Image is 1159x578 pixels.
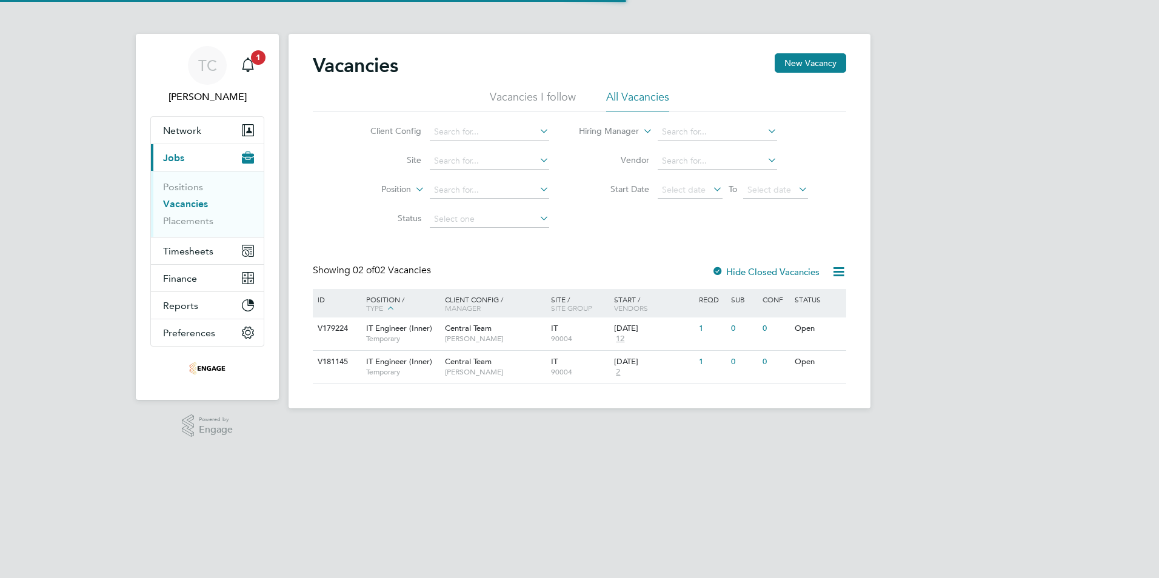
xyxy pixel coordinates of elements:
[151,117,264,144] button: Network
[614,303,648,313] span: Vendors
[352,213,421,224] label: Status
[150,46,264,104] a: TC[PERSON_NAME]
[696,317,727,340] div: 1
[353,264,431,276] span: 02 Vacancies
[445,303,481,313] span: Manager
[366,303,383,313] span: Type
[150,90,264,104] span: Thomas Craig
[614,324,693,334] div: [DATE]
[352,154,421,165] label: Site
[151,144,264,171] button: Jobs
[490,90,576,111] li: Vacancies I follow
[728,351,760,373] div: 0
[315,351,357,373] div: V181145
[614,357,693,367] div: [DATE]
[775,53,846,73] button: New Vacancy
[151,265,264,291] button: Finance
[760,317,791,340] div: 0
[151,171,264,237] div: Jobs
[551,367,609,377] span: 90004
[150,359,264,378] a: Go to home page
[366,367,439,377] span: Temporary
[163,152,184,164] span: Jobs
[551,356,558,367] span: IT
[236,46,260,85] a: 1
[662,184,706,195] span: Select date
[445,334,545,344] span: [PERSON_NAME]
[366,334,439,344] span: Temporary
[579,154,649,165] label: Vendor
[658,153,777,170] input: Search for...
[151,319,264,346] button: Preferences
[551,334,609,344] span: 90004
[313,53,398,78] h2: Vacancies
[792,317,844,340] div: Open
[747,184,791,195] span: Select date
[579,184,649,194] label: Start Date
[430,153,549,170] input: Search for...
[696,289,727,310] div: Reqd
[658,124,777,141] input: Search for...
[136,34,279,400] nav: Main navigation
[251,50,266,65] span: 1
[430,211,549,228] input: Select one
[151,292,264,319] button: Reports
[725,181,741,197] span: To
[199,425,233,435] span: Engage
[551,303,592,313] span: Site Group
[614,334,626,344] span: 12
[357,289,442,319] div: Position /
[163,327,215,339] span: Preferences
[792,351,844,373] div: Open
[163,181,203,193] a: Positions
[548,289,612,318] div: Site /
[551,323,558,333] span: IT
[430,124,549,141] input: Search for...
[163,198,208,210] a: Vacancies
[341,184,411,196] label: Position
[430,182,549,199] input: Search for...
[611,289,696,318] div: Start /
[315,289,357,310] div: ID
[728,289,760,310] div: Sub
[313,264,433,277] div: Showing
[163,273,197,284] span: Finance
[163,245,213,257] span: Timesheets
[445,323,492,333] span: Central Team
[712,266,820,277] label: Hide Closed Vacancies
[614,367,622,377] span: 2
[198,58,217,73] span: TC
[606,90,669,111] li: All Vacancies
[366,323,432,333] span: IT Engineer (Inner)
[315,317,357,340] div: V179224
[760,351,791,373] div: 0
[696,351,727,373] div: 1
[445,356,492,367] span: Central Team
[445,367,545,377] span: [PERSON_NAME]
[352,125,421,136] label: Client Config
[163,125,201,136] span: Network
[353,264,375,276] span: 02 of
[199,414,233,425] span: Powered by
[569,125,639,138] label: Hiring Manager
[760,289,791,310] div: Conf
[728,317,760,340] div: 0
[792,289,844,310] div: Status
[442,289,548,318] div: Client Config /
[151,238,264,264] button: Timesheets
[182,414,233,437] a: Powered byEngage
[189,359,225,378] img: nextech-group-logo-retina.png
[366,356,432,367] span: IT Engineer (Inner)
[163,215,213,227] a: Placements
[163,300,198,311] span: Reports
